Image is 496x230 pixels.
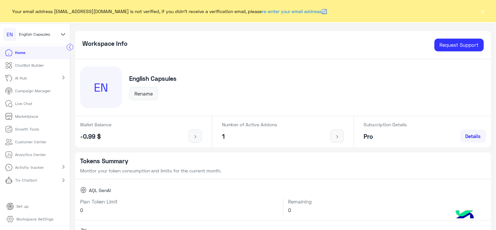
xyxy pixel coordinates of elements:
p: Home [15,50,26,56]
img: hulul-logo.png [453,204,476,227]
button: × [480,8,486,14]
mat-icon: chevron_right [60,74,67,81]
p: Live Chat [15,101,33,107]
p: Workspace Settings [16,216,53,222]
span: AQL GenAI [89,187,111,194]
span: Your email address [EMAIL_ADDRESS][DOMAIN_NAME] is not verified, if you didn't receive a verifica... [12,8,327,15]
h5: -0.99 $ [80,133,111,140]
a: Workspace Settings [1,213,59,226]
p: Campaign Manager [15,88,51,94]
p: Set up [16,203,28,209]
mat-icon: chevron_right [60,163,67,171]
p: ChatBot Builder [15,62,44,68]
h5: Workspace Info [82,40,128,47]
h6: 0 [80,207,278,213]
img: icon [333,134,341,139]
a: Request Support [435,39,484,52]
p: Activity tracker [15,165,44,170]
p: Analytics Center [15,152,46,158]
a: re-enter your email address [262,9,322,14]
h6: 0 [288,207,486,213]
button: Rename [129,87,158,100]
h5: Pro [364,133,407,140]
h6: Plan Token Limit [80,199,278,204]
span: Details [466,133,481,139]
h5: Tokens Summary [80,157,486,165]
p: Wallet Balance [80,121,111,128]
mat-icon: chevron_right [60,176,67,184]
p: Number of Active Addons [222,121,278,128]
a: Set up [1,200,34,213]
h5: 1 [222,133,278,140]
p: Subscription Details [364,121,407,128]
p: Growth Tools [15,126,39,132]
p: Marketplace [15,114,39,119]
p: Customer Center [15,139,47,145]
p: AI Hub [15,75,27,81]
span: English Capsules [19,31,50,37]
a: Details [460,130,486,143]
img: AQL GenAI [80,187,87,193]
p: Monitor your token consumption and limits for the current month. [80,167,486,174]
h6: Remaining [288,199,486,204]
p: Try Chatbot [15,177,37,183]
h5: English Capsules [129,75,177,82]
div: EN [80,66,122,108]
img: icon [191,134,199,139]
div: EN [3,28,16,41]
